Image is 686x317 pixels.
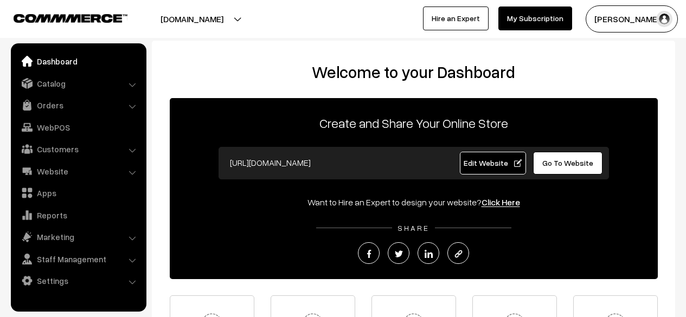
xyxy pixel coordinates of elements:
[392,223,435,232] span: SHARE
[14,14,127,22] img: COMMMERCE
[14,11,108,24] a: COMMMERCE
[170,113,658,133] p: Create and Share Your Online Store
[423,7,489,30] a: Hire an Expert
[14,95,143,115] a: Orders
[14,139,143,159] a: Customers
[656,11,672,27] img: user
[498,7,572,30] a: My Subscription
[464,158,522,167] span: Edit Website
[14,271,143,290] a: Settings
[586,5,678,33] button: [PERSON_NAME]
[533,152,603,174] a: Go To Website
[14,183,143,203] a: Apps
[482,197,520,208] a: Click Here
[14,118,143,137] a: WebPOS
[542,158,593,167] span: Go To Website
[123,5,261,33] button: [DOMAIN_NAME]
[14,161,143,181] a: Website
[14,205,143,225] a: Reports
[170,196,658,209] div: Want to Hire an Expert to design your website?
[14,249,143,269] a: Staff Management
[163,62,664,82] h2: Welcome to your Dashboard
[460,152,526,174] a: Edit Website
[14,227,143,247] a: Marketing
[14,74,143,93] a: Catalog
[14,51,143,71] a: Dashboard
